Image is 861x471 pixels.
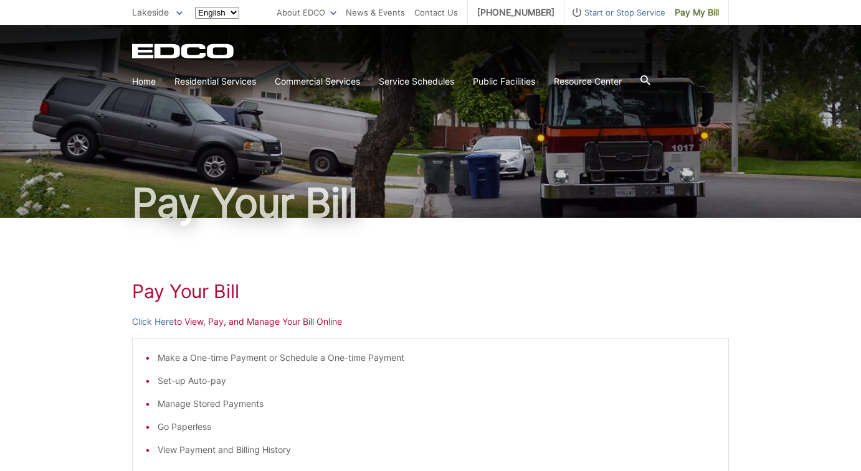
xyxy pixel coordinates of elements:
a: Resource Center [554,75,622,88]
li: Manage Stored Payments [158,397,716,411]
a: Residential Services [174,75,256,88]
li: Go Paperless [158,420,716,434]
a: Commercial Services [275,75,360,88]
a: Home [132,75,156,88]
a: News & Events [346,6,405,19]
h1: Pay Your Bill [132,280,729,302]
span: Pay My Bill [675,6,719,19]
li: Set-up Auto-pay [158,374,716,388]
a: Contact Us [414,6,458,19]
a: Public Facilities [473,75,535,88]
span: Lakeside [132,7,169,17]
a: Service Schedules [379,75,454,88]
h1: Pay Your Bill [132,183,729,223]
a: Click Here [132,315,174,329]
p: to View, Pay, and Manage Your Bill Online [132,315,729,329]
a: About EDCO [277,6,336,19]
select: Select a language [195,7,239,19]
li: View Payment and Billing History [158,443,716,457]
a: EDCD logo. Return to the homepage. [132,44,235,58]
li: Make a One-time Payment or Schedule a One-time Payment [158,351,716,365]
